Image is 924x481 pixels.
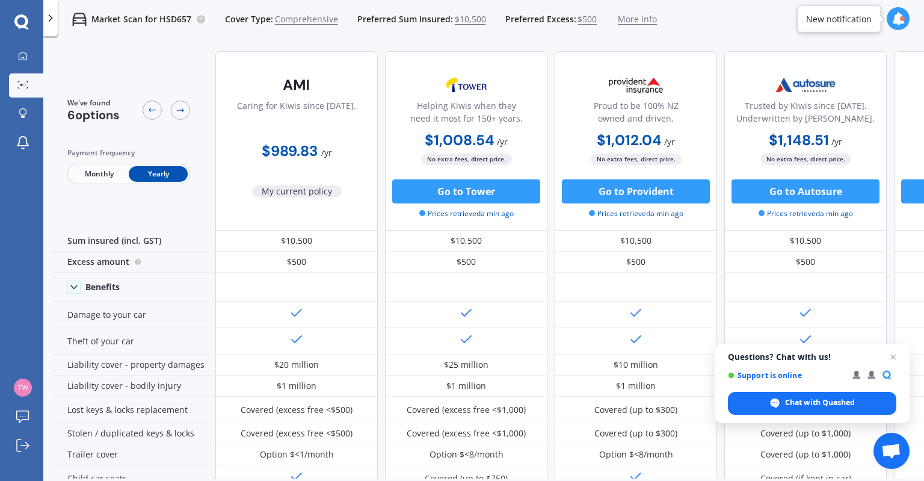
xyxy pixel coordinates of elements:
div: Liability cover - bodily injury [53,376,215,397]
span: $500 [577,13,597,25]
div: Helping Kiwis when they need it most for 150+ years. [395,99,537,129]
div: Covered (excess free <$1,000) [407,404,526,416]
p: Market Scan for HSD657 [91,13,191,25]
span: We've found [67,98,120,108]
div: Damage to your car [53,302,215,328]
span: Comprehensive [275,13,338,25]
span: Monthly [70,166,129,182]
img: AMI-text-1.webp [257,70,336,100]
span: $10,500 [455,13,486,25]
div: $1 million [616,380,656,392]
img: Autosure.webp [766,70,845,100]
div: $10,500 [724,231,887,252]
div: Covered (up to $1,000) [760,448,851,461]
b: $1,008.54 [425,131,494,149]
div: Covered (up to $300) [594,404,677,416]
span: More info [618,13,657,25]
div: Excess amount [53,252,215,273]
span: Preferred Sum Insured: [357,13,453,25]
div: $10,500 [385,231,547,252]
span: My current policy [252,185,342,197]
div: $20 million [274,359,319,371]
div: $1 million [446,380,486,392]
span: Preferred Excess: [505,13,576,25]
div: New notification [806,13,872,25]
div: Benefits [85,282,120,293]
div: Covered (up to $1,000) [760,427,851,439]
div: $500 [215,252,378,273]
span: Support is online [728,371,844,380]
span: / yr [664,136,675,147]
div: Open chat [873,433,910,469]
button: Go to Autosure [731,179,879,203]
span: Yearly [129,166,188,182]
span: / yr [831,136,842,147]
span: No extra fees, direct price. [760,154,851,165]
span: No extra fees, direct price. [421,154,512,165]
div: Stolen / duplicated keys & locks [53,423,215,444]
span: Chat with Quashed [785,397,855,408]
div: $10,500 [555,231,717,252]
b: $1,148.51 [769,131,829,149]
span: Prices retrieved a min ago [759,208,853,219]
div: Trailer cover [53,444,215,465]
b: $989.83 [262,141,318,160]
span: Questions? Chat with us! [728,352,896,362]
div: $500 [385,252,547,273]
div: Chat with Quashed [728,392,896,415]
div: Proud to be 100% NZ owned and driven. [565,99,707,129]
span: Cover Type: [225,13,273,25]
div: Option $<8/month [430,448,504,461]
span: / yr [321,147,332,158]
img: Provident.png [596,70,676,100]
div: Caring for Kiwis since [DATE]. [237,99,356,129]
img: Tower.webp [427,70,506,100]
div: Covered (up to $300) [594,427,677,439]
div: Covered (excess free <$500) [241,427,353,439]
div: Theft of your car [53,328,215,355]
div: $25 million [444,359,488,371]
span: / yr [497,136,508,147]
button: Go to Provident [562,179,710,203]
div: Option $<8/month [599,448,673,461]
div: Lost keys & locks replacement [53,397,215,423]
div: Covered (excess free <$500) [241,404,353,416]
b: $1,012.04 [597,131,662,149]
img: 81543667793e928f3e63e14623937c6b [14,379,32,397]
span: 6 options [67,107,120,123]
div: $10 million [614,359,658,371]
span: Close chat [886,350,901,364]
div: $10,500 [215,231,378,252]
span: No extra fees, direct price. [591,154,682,165]
div: $500 [724,252,887,273]
button: Go to Tower [392,179,540,203]
div: Option $<1/month [260,448,334,461]
span: Prices retrieved a min ago [419,208,514,219]
div: $1 million [277,380,316,392]
div: $500 [555,252,717,273]
div: Payment frequency [67,147,190,159]
div: Trusted by Kiwis since [DATE]. Underwritten by [PERSON_NAME]. [735,99,876,129]
div: Covered (excess free <$1,000) [407,427,526,439]
div: Sum insured (incl. GST) [53,231,215,252]
div: Liability cover - property damages [53,355,215,376]
span: Prices retrieved a min ago [589,208,683,219]
img: car.f15378c7a67c060ca3f3.svg [72,12,87,26]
